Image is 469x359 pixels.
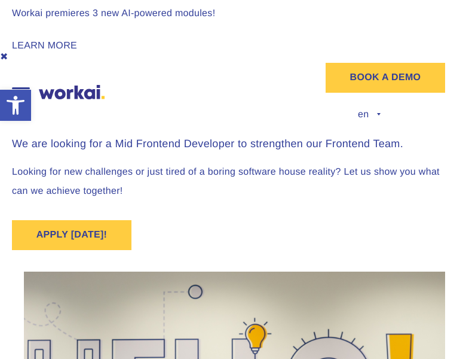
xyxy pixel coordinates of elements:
[358,109,381,120] span: en
[12,163,457,201] p: Looking for new challenges or just tired of a boring software house reality? Let us show you what...
[12,41,77,51] a: LEARN MORE
[12,7,457,21] p: Workai premieres 3 new AI-powered modules!
[326,63,445,93] a: BOOK A DEMO
[12,220,131,250] a: APPLY [DATE]!
[12,136,457,152] h3: We are looking for a Mid Frontend Developer to strengthen our Frontend Team.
